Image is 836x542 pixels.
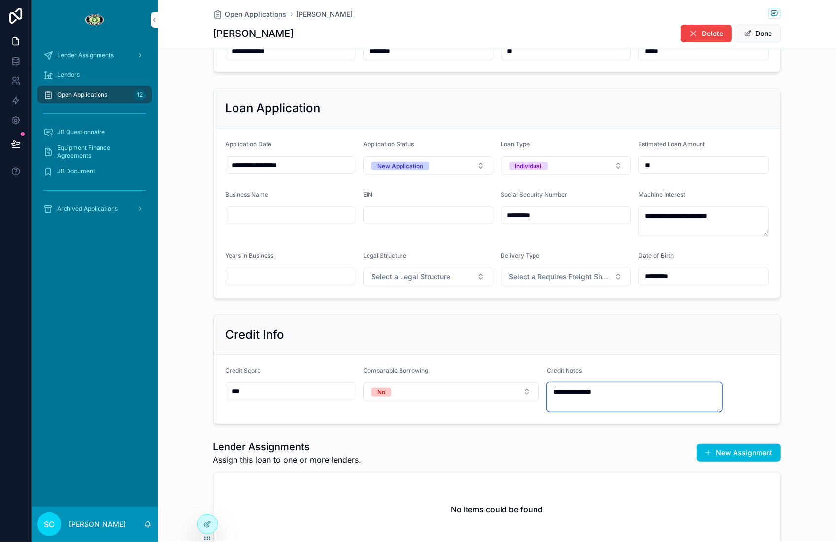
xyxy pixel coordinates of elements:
div: New Application [377,162,423,170]
button: New Assignment [697,444,781,462]
h1: [PERSON_NAME] [213,27,294,40]
span: Social Security Number [501,191,568,198]
span: EIN [363,191,372,198]
h2: Credit Info [226,327,285,342]
p: [PERSON_NAME] [69,519,126,529]
a: Lenders [37,66,152,84]
span: Comparable Borrowing [363,367,428,374]
span: Credit Score [226,367,261,374]
span: Lenders [57,71,80,79]
span: Lender Assignments [57,51,114,59]
a: JB Document [37,163,152,180]
img: App logo [84,12,104,28]
a: Open Applications [213,9,287,19]
span: JB Questionnaire [57,128,105,136]
a: Equipment Finance Agreements [37,143,152,161]
span: Business Name [226,191,268,198]
span: Equipment Finance Agreements [57,144,142,160]
span: Application Status [363,140,414,148]
div: 12 [134,89,146,101]
div: Individual [515,162,542,170]
span: Legal Structure [363,252,406,259]
button: Select Button [363,156,493,175]
h1: Lender Assignments [213,440,362,454]
span: Select a Legal Structure [371,272,450,282]
h2: No items could be found [451,504,543,515]
span: Application Date [226,140,272,148]
span: JB Document [57,168,95,175]
span: Loan Type [501,140,530,148]
a: Lender Assignments [37,46,152,64]
span: Date of Birth [638,252,674,259]
button: Select Button [363,382,539,401]
button: Select Button [501,268,631,286]
a: Open Applications12 [37,86,152,103]
button: Done [736,25,781,42]
span: Years in Business [226,252,274,259]
button: Delete [681,25,732,42]
a: Archived Applications [37,200,152,218]
span: Delete [702,29,724,38]
span: Archived Applications [57,205,118,213]
div: No [377,388,385,397]
span: Machine Interest [638,191,685,198]
button: Select Button [501,156,631,175]
h2: Loan Application [226,101,321,116]
span: Assign this loan to one or more lenders. [213,454,362,466]
span: Open Applications [225,9,287,19]
button: Select Button [363,268,493,286]
span: Open Applications [57,91,107,99]
a: [PERSON_NAME] [297,9,353,19]
div: scrollable content [32,39,158,231]
a: JB Questionnaire [37,123,152,141]
span: Credit Notes [547,367,582,374]
span: Delivery Type [501,252,540,259]
span: Estimated Loan Amount [638,140,705,148]
span: Select a Requires Freight Shipping? [509,272,611,282]
span: SC [44,518,55,530]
